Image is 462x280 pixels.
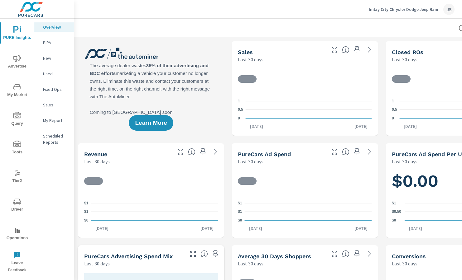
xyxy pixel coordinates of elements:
[238,260,263,267] p: Last 30 days
[2,226,32,242] span: Operations
[34,85,74,94] div: Fixed Ops
[369,7,438,12] p: Imlay City Chrysler Dodge Jeep Ram
[2,169,32,184] span: Tier2
[392,158,417,165] p: Last 30 days
[84,253,173,259] h5: PureCars Advertising Spend Mix
[2,251,32,274] span: Leave Feedback
[399,123,421,129] p: [DATE]
[129,115,173,131] button: Learn More
[34,22,74,32] div: Overview
[364,147,374,157] a: See more details in report
[200,250,208,258] span: This table looks at how you compare to the amount of budget you spend per channel as opposed to y...
[34,116,74,125] div: My Report
[238,108,243,112] text: 0.5
[342,148,349,156] span: Total cost of media for all PureCars channels for the selected dealership group over the selected...
[238,151,291,157] h5: PureCars Ad Spend
[91,225,113,231] p: [DATE]
[43,24,69,30] p: Overview
[2,26,32,41] span: PURE Insights
[330,249,339,259] button: Make Fullscreen
[238,99,240,103] text: 1
[0,19,34,276] div: nav menu
[238,218,242,222] text: $0
[330,45,339,55] button: Make Fullscreen
[342,46,349,54] span: Number of vehicles sold by the dealership over the selected date range. [Source: This data is sou...
[405,225,426,231] p: [DATE]
[210,249,220,259] span: Save this to your personalized report
[245,225,267,231] p: [DATE]
[196,225,218,231] p: [DATE]
[2,112,32,127] span: Query
[43,117,69,124] p: My Report
[392,99,394,103] text: 1
[352,249,362,259] span: Save this to your personalized report
[43,71,69,77] p: Used
[34,100,74,110] div: Sales
[188,249,198,259] button: Make Fullscreen
[43,40,69,46] p: PIPA
[350,123,372,129] p: [DATE]
[392,218,396,222] text: $0
[352,45,362,55] span: Save this to your personalized report
[238,253,311,259] h5: Average 30 Days Shoppers
[350,225,372,231] p: [DATE]
[392,253,426,259] h5: Conversions
[2,198,32,213] span: Driver
[238,116,240,120] text: 0
[84,210,89,214] text: $1
[443,4,455,15] div: JS
[364,249,374,259] a: See more details in report
[238,56,263,63] p: Last 30 days
[84,201,89,205] text: $1
[246,123,267,129] p: [DATE]
[2,141,32,156] span: Tools
[84,158,110,165] p: Last 30 days
[392,49,423,55] h5: Closed ROs
[392,116,394,120] text: 0
[238,201,242,205] text: $1
[392,201,396,205] text: $1
[34,38,74,47] div: PIPA
[238,49,253,55] h5: Sales
[43,102,69,108] p: Sales
[176,147,185,157] button: Make Fullscreen
[34,54,74,63] div: New
[84,260,110,267] p: Last 30 days
[392,210,401,214] text: $0.50
[2,55,32,70] span: Advertise
[34,69,74,78] div: Used
[188,148,195,156] span: Total sales revenue over the selected date range. [Source: This data is sourced from the dealer’s...
[392,56,417,63] p: Last 30 days
[238,158,263,165] p: Last 30 days
[84,218,89,222] text: $0
[352,147,362,157] span: Save this to your personalized report
[392,260,417,267] p: Last 30 days
[135,120,167,126] span: Learn More
[364,45,374,55] a: See more details in report
[330,147,339,157] button: Make Fullscreen
[2,83,32,99] span: My Market
[43,133,69,145] p: Scheduled Reports
[210,147,220,157] a: See more details in report
[198,147,208,157] span: Save this to your personalized report
[34,131,74,147] div: Scheduled Reports
[84,151,107,157] h5: Revenue
[43,55,69,61] p: New
[392,108,397,112] text: 0.5
[238,210,242,214] text: $1
[43,86,69,92] p: Fixed Ops
[342,250,349,258] span: A rolling 30 day total of daily Shoppers on the dealership website, averaged over the selected da...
